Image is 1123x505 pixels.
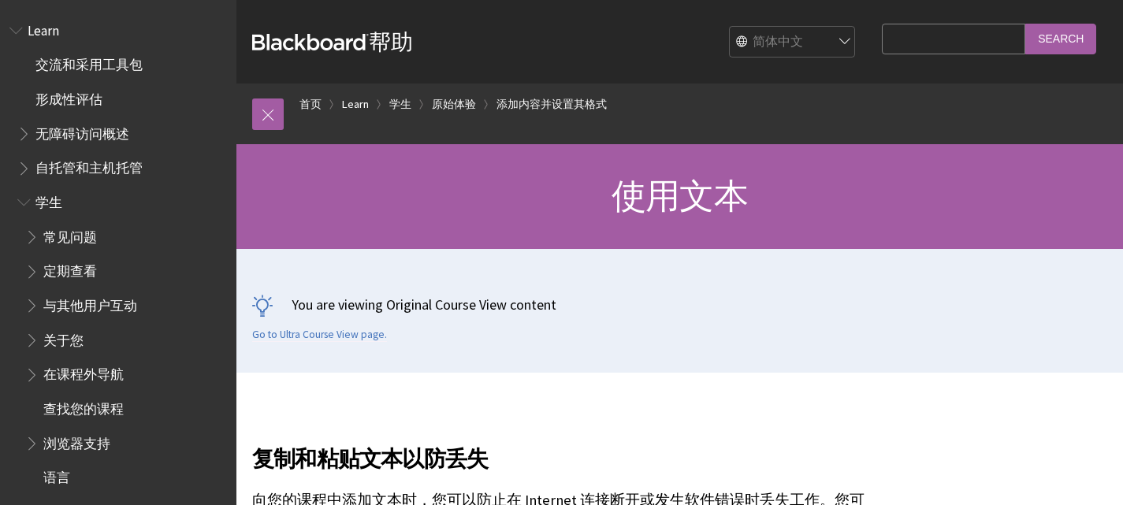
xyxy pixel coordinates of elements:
[389,95,411,114] a: 学生
[252,423,874,475] h2: 复制和粘贴文本以防丢失
[612,174,748,217] span: 使用文本
[1025,24,1096,54] input: Search
[43,292,137,314] span: 与其他用户互动
[496,95,607,114] a: 添加内容并设置其格式
[35,52,143,73] span: 交流和采用工具包
[43,465,70,486] span: 语言
[43,327,84,348] span: 关于您
[299,95,322,114] a: 首页
[35,189,62,210] span: 学生
[43,362,124,383] span: 在课程外导航
[432,95,476,114] a: 原始体验
[28,17,59,39] span: Learn
[342,95,369,114] a: Learn
[35,86,102,107] span: 形成性评估
[43,395,124,417] span: 查找您的课程
[252,34,369,50] strong: Blackboard
[252,28,413,56] a: Blackboard帮助
[43,258,97,280] span: 定期查看
[35,121,129,142] span: 无障碍访问概述
[252,328,387,342] a: Go to Ultra Course View page.
[252,295,1107,314] p: You are viewing Original Course View content
[43,224,97,245] span: 常见问题
[43,430,110,451] span: 浏览器支持
[35,155,143,176] span: 自托管和主机托管
[730,27,856,58] select: Site Language Selector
